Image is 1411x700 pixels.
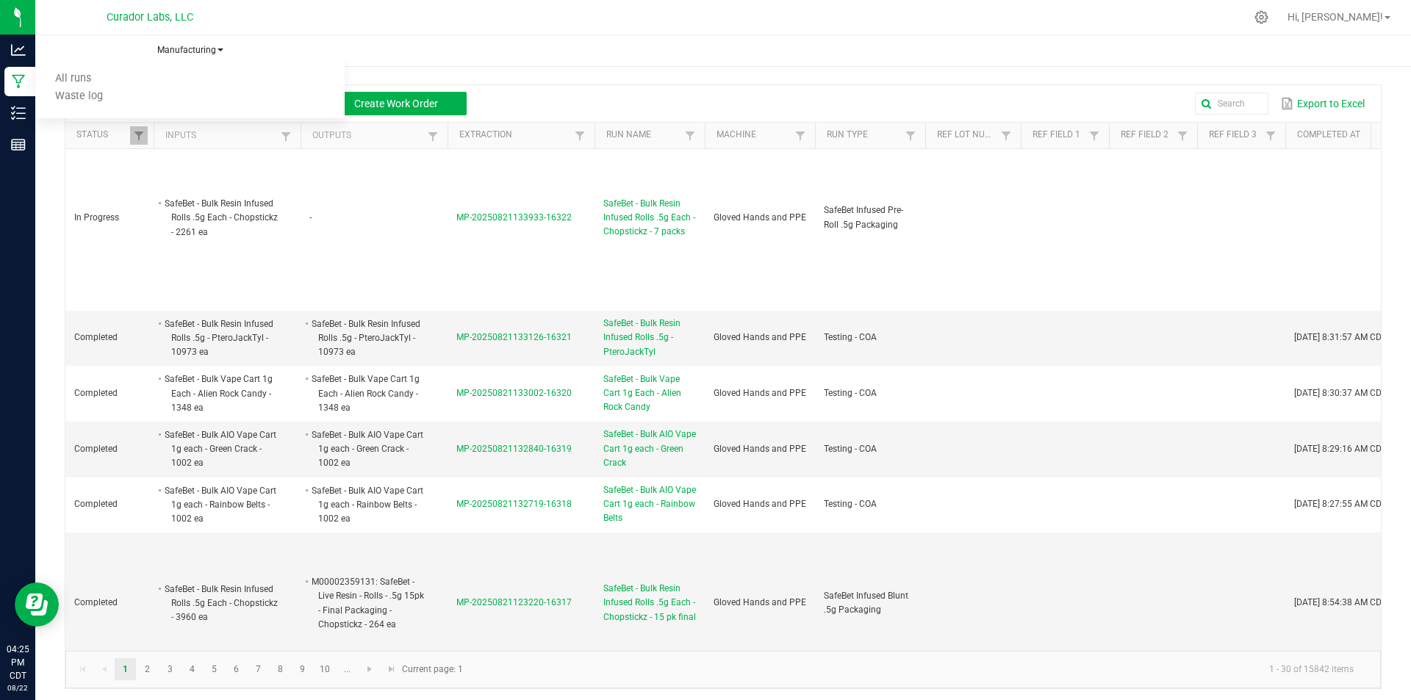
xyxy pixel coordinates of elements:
span: [DATE] 8:31:57 AM CDT [1294,332,1387,342]
span: Gloved Hands and PPE [714,212,806,223]
span: SafeBet - Bulk AIO Vape Cart 1g each - Rainbow Belts [603,483,696,526]
button: Export to Excel [1277,91,1368,116]
a: Filter [902,126,919,145]
a: Filter [571,126,589,145]
li: SafeBet - Bulk Resin Infused Rolls .5g Each - Chopstickz - 3960 ea [162,582,279,625]
li: SafeBet - Bulk Vape Cart 1g Each - Alien Rock Candy - 1348 ea [162,372,279,415]
a: ManufacturingAll runsWaste log [35,35,345,66]
span: MP-20250821132840-16319 [456,444,572,454]
span: [DATE] 8:27:55 AM CDT [1294,499,1387,509]
a: Filter [1262,126,1279,145]
a: Filter [681,126,699,145]
span: Testing - COA [824,388,877,398]
kendo-pager-info: 1 - 30 of 15842 items [472,657,1365,682]
button: Create Work Order [326,92,467,115]
span: All runs [55,72,91,84]
li: SafeBet - Bulk Resin Infused Rolls .5g - PteroJackTyl - 10973 ea [162,317,279,360]
li: SafeBet - Bulk AIO Vape Cart 1g each - Green Crack - 1002 ea [162,427,279,471]
span: Completed [74,597,118,607]
a: Filter [1085,126,1103,145]
span: SafeBet - Bulk AIO Vape Cart 1g each - Green Crack [603,427,696,470]
a: Go to the last page [381,658,402,680]
span: Gloved Hands and PPE [714,444,806,454]
p: 04:25 PM CDT [7,643,29,682]
span: MP-20250821133002-16320 [456,388,572,398]
a: Page 3 [159,658,181,680]
li: SafeBet - Bulk Vape Cart 1g Each - Alien Rock Candy - 1348 ea [309,372,426,415]
span: SafeBet - Bulk Resin Infused Rolls .5g - PteroJackTyl [603,317,696,359]
a: Page 9 [292,658,313,680]
a: Page 7 [248,658,269,680]
span: Waste log [55,90,103,102]
inline-svg: Reports [11,137,26,152]
a: Page 5 [204,658,225,680]
inline-svg: Inventory [11,106,26,120]
span: Gloved Hands and PPE [714,388,806,398]
span: Completed [74,388,118,398]
a: Filter [791,126,809,145]
span: Hi, [PERSON_NAME]! [1288,11,1383,23]
a: Go to the next page [359,658,381,680]
inline-svg: Manufacturing [11,74,26,89]
span: [DATE] 8:29:16 AM CDT [1294,444,1387,454]
span: Testing - COA [824,444,877,454]
iframe: Resource center [15,582,59,627]
span: Completed [74,444,118,454]
span: Go to the next page [364,663,376,675]
span: MP-20250821133933-16322 [456,212,572,223]
a: Page 4 [182,658,203,680]
a: StatusSortable [76,129,129,141]
td: - [301,126,448,310]
a: Filter [1174,126,1191,145]
span: Gloved Hands and PPE [714,597,806,607]
a: Page 1 [115,658,136,680]
span: Completed [74,332,118,342]
span: In Progress [74,212,119,223]
a: Page 8 [270,658,291,680]
a: Filter [130,126,148,145]
inline-svg: Analytics [11,43,26,57]
div: Manage settings [1252,10,1271,24]
span: SafeBet - Bulk Resin Infused Rolls .5g Each - Chopstickz - 15 pk final [603,582,696,624]
a: Ref Field 2Sortable [1121,129,1173,141]
a: Page 11 [337,658,358,680]
a: Page 10 [315,658,336,680]
span: [DATE] 8:54:38 AM CDT [1294,597,1387,607]
span: [DATE] 8:30:37 AM CDT [1294,388,1387,398]
a: Ref Lot NumberSortable [937,129,997,141]
li: SafeBet - Bulk Resin Infused Rolls .5g - PteroJackTyl - 10973 ea [309,317,426,360]
a: Run TypeSortable [827,129,901,141]
li: SafeBet - Bulk AIO Vape Cart 1g each - Rainbow Belts - 1002 ea [309,483,426,527]
a: Run NameSortable [606,129,681,141]
a: Filter [997,126,1015,145]
span: Create Work Order [354,98,438,109]
p: 08/22 [7,682,29,693]
a: Filter [277,127,295,145]
span: MP-20250821133126-16321 [456,332,572,342]
li: M00002359131: SafeBet - Live Resin - Rolls - .5g 15pk - Final Packaging - Chopstickz - 264 ea [309,574,426,632]
input: Search [1195,93,1268,115]
span: Go to the last page [386,663,398,675]
span: Testing - COA [824,499,877,509]
a: Filter [424,127,442,145]
span: SafeBet Infused Pre-Roll .5g Packaging [824,205,903,229]
span: Manufacturing [35,44,345,57]
a: MachineSortable [717,129,791,141]
li: SafeBet - Bulk AIO Vape Cart 1g each - Rainbow Belts - 1002 ea [162,483,279,527]
a: Page 2 [137,658,158,680]
span: Completed [74,499,118,509]
span: Curador Labs, LLC [107,11,193,24]
span: SafeBet - Bulk Vape Cart 1g Each - Alien Rock Candy [603,372,696,415]
span: Gloved Hands and PPE [714,332,806,342]
a: Ref Field 1Sortable [1033,129,1085,141]
th: Outputs [301,123,448,149]
span: MP-20250821123220-16317 [456,597,572,607]
a: Page 6 [226,658,247,680]
li: SafeBet - Bulk AIO Vape Cart 1g each - Green Crack - 1002 ea [309,427,426,471]
a: Ref Field 3Sortable [1209,129,1261,141]
span: MP-20250821132719-16318 [456,499,572,509]
span: Testing - COA [824,332,877,342]
span: SafeBet Infused Blunt .5g Packaging [824,591,908,615]
span: SafeBet - Bulk Resin Infused Rolls .5g Each - Chopstickz - 7 packs [603,197,696,239]
li: SafeBet - Bulk Resin Infused Rolls .5g Each - Chopstickz - 2261 ea [162,196,279,239]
